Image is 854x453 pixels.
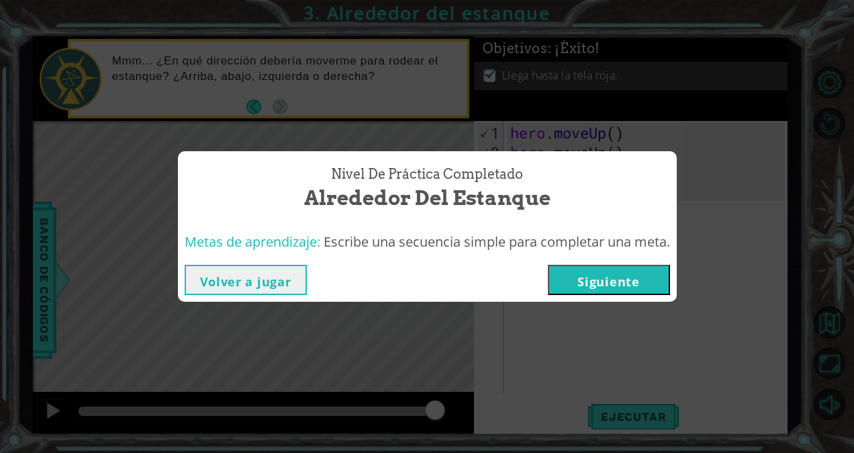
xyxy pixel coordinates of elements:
[185,265,307,295] button: Volver a jugar
[331,165,523,184] span: Nivel de práctica Completado
[304,183,551,212] span: Alrededor del estanque
[548,265,670,295] button: Siguiente
[185,233,320,251] span: Metas de aprendizaje:
[324,233,670,251] span: Escribe una secuencia simple para completar una meta.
